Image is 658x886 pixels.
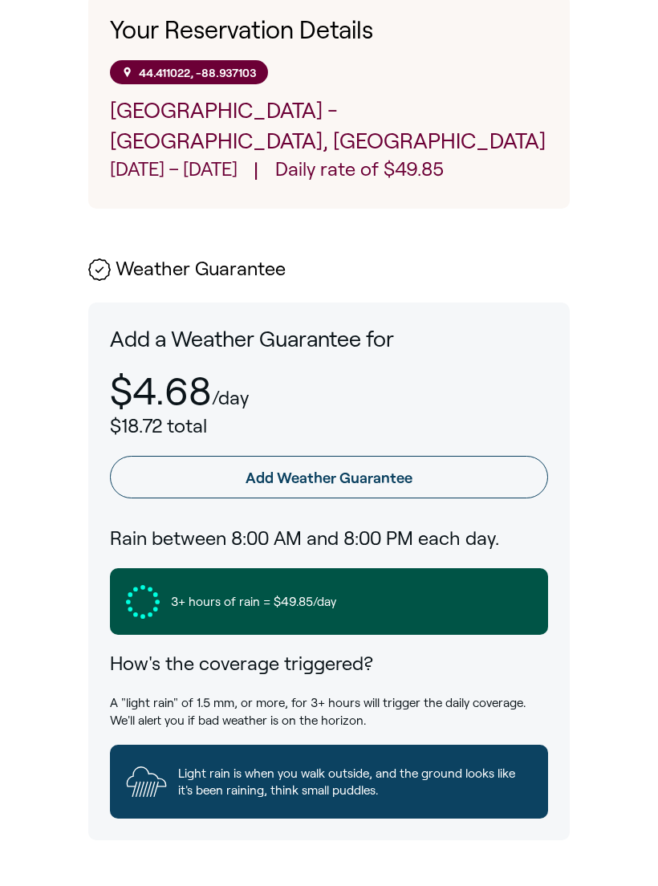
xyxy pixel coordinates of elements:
span: $18.72 total [110,416,207,437]
p: [GEOGRAPHIC_DATA] - [GEOGRAPHIC_DATA], [GEOGRAPHIC_DATA] [110,96,548,156]
p: A "light rain" of 1.5 mm, or more, for 3+ hours will trigger the daily coverage. We'll alert you ... [110,694,548,729]
p: [DATE] – [DATE] [110,156,238,187]
h1: Your Reservation Details [110,17,548,44]
h3: How's the coverage triggered? [110,651,548,677]
p: $4.68 [110,370,212,413]
h3: Rain between 8:00 AM and 8:00 PM each day. [110,526,548,552]
span: 3+ hours of rain = $49.85/day [171,593,336,610]
p: Daily rate of $49.85 [275,156,444,187]
h2: Weather Guarantee [88,258,571,281]
span: Light rain is when you walk outside, and the ground looks like it's been raining, think small pud... [178,765,532,799]
p: Add a Weather Guarantee for [110,324,548,355]
p: 44.411022, -88.937103 [139,66,257,79]
span: | [254,156,258,187]
a: Add Weather Guarantee [110,456,548,498]
p: /day [212,388,249,408]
